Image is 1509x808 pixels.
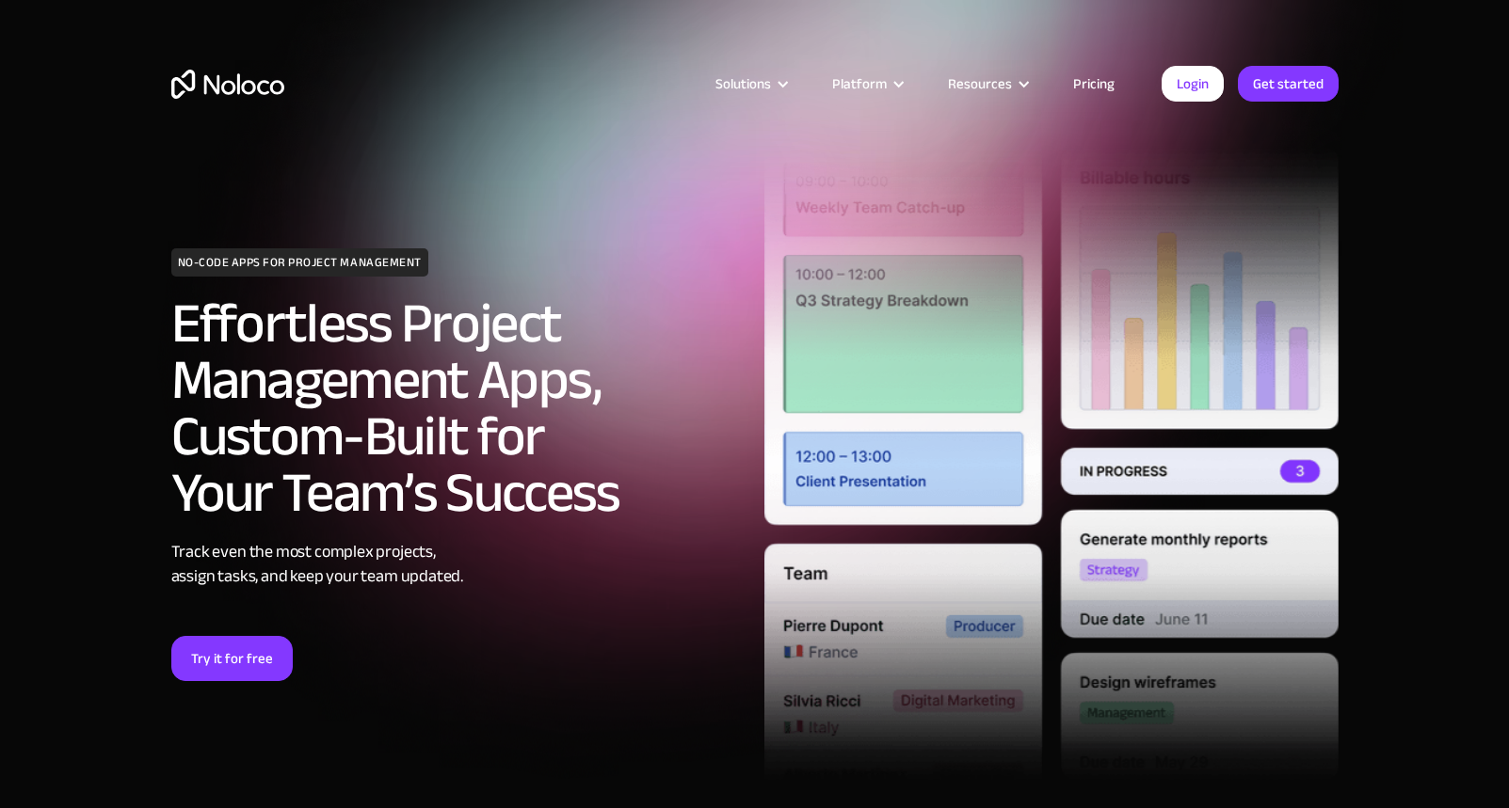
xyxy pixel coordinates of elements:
[692,71,809,96] div: Solutions
[924,71,1050,96] div: Resources
[715,71,771,96] div: Solutions
[948,71,1012,96] div: Resources
[1238,66,1339,102] a: Get started
[171,70,284,99] a: home
[171,636,293,681] a: Try it for free
[171,248,428,277] h1: NO-CODE APPS FOR PROJECT MANAGEMENT
[809,71,924,96] div: Platform
[1050,71,1138,96] a: Pricing
[171,540,746,589] div: Track even the most complex projects, assign tasks, and keep your team updated.
[1162,66,1224,102] a: Login
[171,295,746,521] h2: Effortless Project Management Apps, Custom-Built for Your Team’s Success
[832,71,887,96] div: Platform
